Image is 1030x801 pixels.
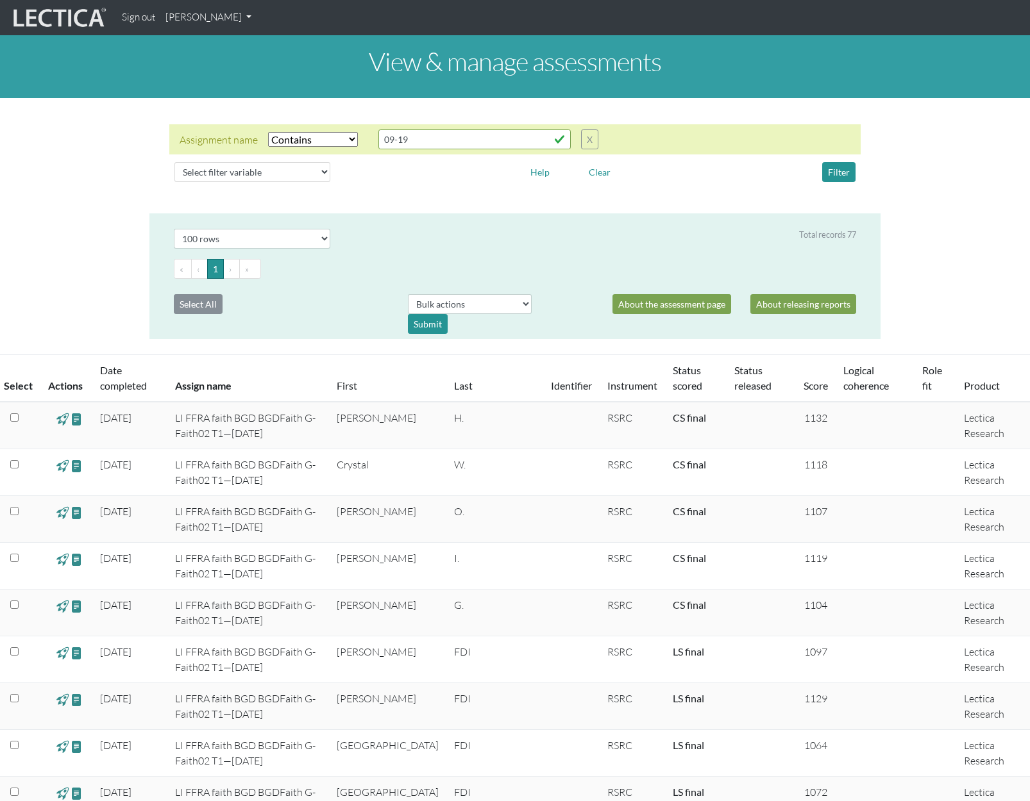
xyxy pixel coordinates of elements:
[329,636,446,683] td: [PERSON_NAME]
[804,599,827,611] span: 1104
[329,449,446,496] td: Crystal
[329,683,446,730] td: [PERSON_NAME]
[673,505,706,517] a: Completed = assessment has been completed; CS scored = assessment has been CLAS scored; LS scored...
[600,543,665,590] td: RSRC
[180,132,258,147] div: Assignment name
[673,599,706,611] a: Completed = assessment has been completed; CS scored = assessment has been CLAS scored; LS scored...
[673,692,704,704] a: Completed = assessment has been completed; CS scored = assessment has been CLAS scored; LS scored...
[612,294,731,314] a: About the assessment page
[167,496,329,543] td: LI FFRA faith BGD BGDFaith G-Faith02 T1—[DATE]
[174,259,856,279] ul: Pagination
[71,599,83,613] span: view
[92,449,167,496] td: [DATE]
[750,294,856,314] a: About releasing reports
[583,162,616,182] button: Clear
[56,645,69,660] span: view
[329,730,446,777] td: [GEOGRAPHIC_DATA]
[207,259,224,279] button: Go to page 1
[804,552,827,565] span: 1119
[408,314,448,334] div: Submit
[956,683,1030,730] td: Lectica Research
[446,449,543,496] td: W.
[956,496,1030,543] td: Lectica Research
[673,458,706,470] a: Completed = assessment has been completed; CS scored = assessment has been CLAS scored; LS scored...
[600,449,665,496] td: RSRC
[804,739,827,752] span: 1064
[329,402,446,449] td: [PERSON_NAME]
[673,552,706,564] a: Completed = assessment has been completed; CS scored = assessment has been CLAS scored; LS scored...
[56,458,69,473] span: view
[804,505,827,518] span: 1107
[673,645,704,657] a: Completed = assessment has been completed; CS scored = assessment has been CLAS scored; LS scored...
[167,636,329,683] td: LI FFRA faith BGD BGDFaith G-Faith02 T1—[DATE]
[71,645,83,660] span: view
[804,692,827,705] span: 1129
[600,730,665,777] td: RSRC
[600,496,665,543] td: RSRC
[446,543,543,590] td: I.
[956,449,1030,496] td: Lectica Research
[956,730,1030,777] td: Lectica Research
[92,636,167,683] td: [DATE]
[600,683,665,730] td: RSRC
[446,636,543,683] td: FDI
[337,379,357,392] a: First
[92,543,167,590] td: [DATE]
[167,449,329,496] td: LI FFRA faith BGD BGDFaith G-Faith02 T1—[DATE]
[117,5,160,30] a: Sign out
[673,364,702,392] a: Status scored
[167,730,329,777] td: LI FFRA faith BGD BGDFaith G-Faith02 T1—[DATE]
[804,411,827,424] span: 1132
[92,730,167,777] td: [DATE]
[92,402,167,449] td: [DATE]
[71,411,83,426] span: view
[71,786,83,800] span: view
[329,496,446,543] td: [PERSON_NAME]
[600,636,665,683] td: RSRC
[71,458,83,473] span: view
[956,636,1030,683] td: Lectica Research
[964,379,1000,392] a: Product
[329,590,446,636] td: [PERSON_NAME]
[56,505,69,520] span: view
[822,162,856,182] button: Filter
[525,165,555,177] a: Help
[607,379,657,392] a: Instrument
[922,364,942,392] a: Role fit
[804,645,827,658] span: 1097
[673,411,706,424] a: Completed = assessment has been completed; CS scored = assessment has been CLAS scored; LS scored...
[804,458,827,471] span: 1118
[56,552,69,566] span: view
[799,229,856,241] div: Total records 77
[56,786,69,800] span: view
[167,590,329,636] td: LI FFRA faith BGD BGDFaith G-Faith02 T1—[DATE]
[167,683,329,730] td: LI FFRA faith BGD BGDFaith G-Faith02 T1—[DATE]
[167,543,329,590] td: LI FFRA faith BGD BGDFaith G-Faith02 T1—[DATE]
[329,543,446,590] td: [PERSON_NAME]
[956,543,1030,590] td: Lectica Research
[446,683,543,730] td: FDI
[92,496,167,543] td: [DATE]
[454,379,473,392] a: Last
[804,786,827,798] span: 1072
[446,730,543,777] td: FDI
[56,739,69,754] span: view
[673,786,704,798] a: Completed = assessment has been completed; CS scored = assessment has been CLAS scored; LS scored...
[71,505,83,520] span: view
[92,590,167,636] td: [DATE]
[525,162,555,182] button: Help
[734,364,772,392] a: Status released
[167,402,329,449] td: LI FFRA faith BGD BGDFaith G-Faith02 T1—[DATE]
[56,599,69,613] span: view
[174,294,223,314] button: Select All
[160,5,257,30] a: [PERSON_NAME]
[92,683,167,730] td: [DATE]
[581,129,598,149] button: X
[56,411,69,426] span: view
[56,692,69,707] span: view
[446,496,543,543] td: O.
[673,739,704,751] a: Completed = assessment has been completed; CS scored = assessment has been CLAS scored; LS scored...
[843,364,889,392] a: Logical coherence
[167,355,329,402] th: Assign name
[100,364,147,392] a: Date completed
